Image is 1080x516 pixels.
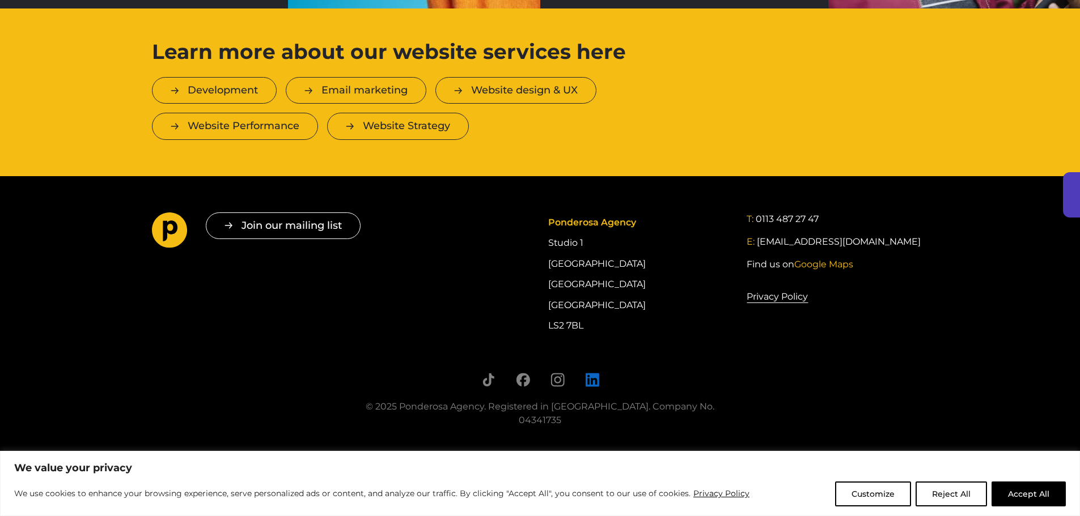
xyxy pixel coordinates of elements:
a: Website design & UX [435,77,596,104]
a: Follow us on LinkedIn [585,373,599,387]
div: Studio 1 [GEOGRAPHIC_DATA] [GEOGRAPHIC_DATA] [GEOGRAPHIC_DATA] LS2 7BL [548,212,730,336]
div: © 2025 Ponderosa Agency. Registered in [GEOGRAPHIC_DATA]. Company No. 04341735 [350,400,730,427]
a: Follow us on Instagram [550,373,565,387]
button: Customize [835,481,911,506]
a: Development [152,77,277,104]
a: 0113 487 27 47 [756,212,819,226]
a: Privacy Policy [747,289,808,304]
a: Email marketing [286,77,426,104]
span: T: [747,214,753,224]
p: We use cookies to enhance your browsing experience, serve personalized ads or content, and analyz... [14,487,750,500]
button: Accept All [992,481,1066,506]
a: [EMAIL_ADDRESS][DOMAIN_NAME] [757,235,921,249]
a: Privacy Policy [693,487,750,500]
a: Website Strategy [327,113,469,139]
span: Ponderosa Agency [548,217,636,228]
a: Follow us on Facebook [516,373,530,387]
h2: Learn more about our website services here [152,45,664,59]
p: We value your privacy [14,461,1066,475]
a: Follow us on TikTok [481,373,495,387]
button: Join our mailing list [206,212,361,239]
span: Google Maps [794,259,853,270]
button: Reject All [916,481,987,506]
span: E: [747,236,755,247]
a: Find us onGoogle Maps [747,258,853,271]
a: Go to homepage [152,212,188,252]
a: Website Performance [152,113,318,139]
